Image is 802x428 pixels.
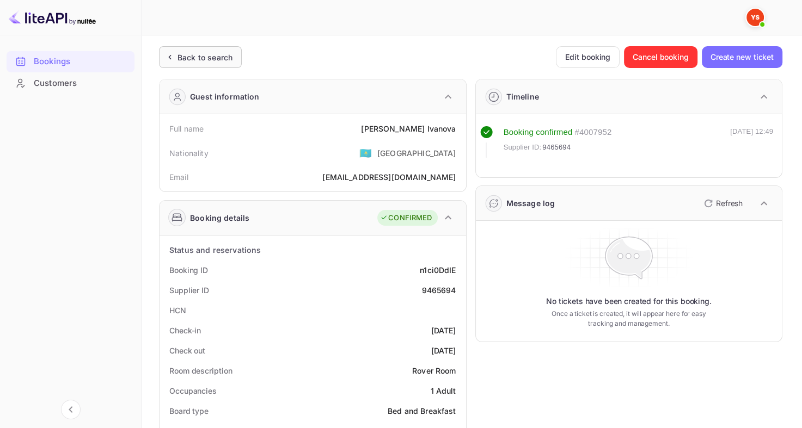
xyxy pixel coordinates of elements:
[388,405,456,417] div: Bed and Breakfast
[431,345,456,356] div: [DATE]
[504,142,542,153] span: Supplier ID:
[7,51,134,71] a: Bookings
[431,325,456,336] div: [DATE]
[746,9,764,26] img: Yandex Support
[547,309,711,328] p: Once a ticket is created, it will appear here for easy tracking and management.
[169,385,217,396] div: Occupancies
[697,195,747,212] button: Refresh
[361,123,456,134] div: [PERSON_NAME] Ivanova
[730,126,773,158] div: [DATE] 12:49
[169,305,186,316] div: HCN
[380,213,432,224] div: CONFIRMED
[169,405,209,417] div: Board type
[169,345,205,356] div: Check out
[61,400,81,419] button: Collapse navigation
[420,264,456,276] div: n1ci0DdIE
[506,197,555,209] div: Message log
[546,296,712,307] p: No tickets have been created for this booking.
[169,325,201,336] div: Check-in
[377,147,456,159] div: [GEOGRAPHIC_DATA]
[702,46,782,68] button: Create new ticket
[412,365,456,376] div: Rover Room
[421,284,456,296] div: 9465694
[504,126,573,139] div: Booking confirmed
[169,284,209,296] div: Supplier ID
[190,212,249,224] div: Booking details
[7,73,134,93] a: Customers
[7,73,134,94] div: Customers
[542,142,571,153] span: 9465694
[177,52,232,63] div: Back to search
[430,385,456,396] div: 1 Adult
[322,171,456,183] div: [EMAIL_ADDRESS][DOMAIN_NAME]
[169,147,209,159] div: Nationality
[169,365,232,376] div: Room description
[169,123,204,134] div: Full name
[506,91,539,102] div: Timeline
[34,77,129,90] div: Customers
[34,55,129,68] div: Bookings
[574,126,611,139] div: # 4007952
[359,143,372,163] span: United States
[169,264,208,276] div: Booking ID
[7,51,134,72] div: Bookings
[556,46,620,68] button: Edit booking
[624,46,697,68] button: Cancel booking
[9,9,96,26] img: LiteAPI logo
[716,197,743,209] p: Refresh
[169,244,261,256] div: Status and reservations
[169,171,188,183] div: Email
[190,91,260,102] div: Guest information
